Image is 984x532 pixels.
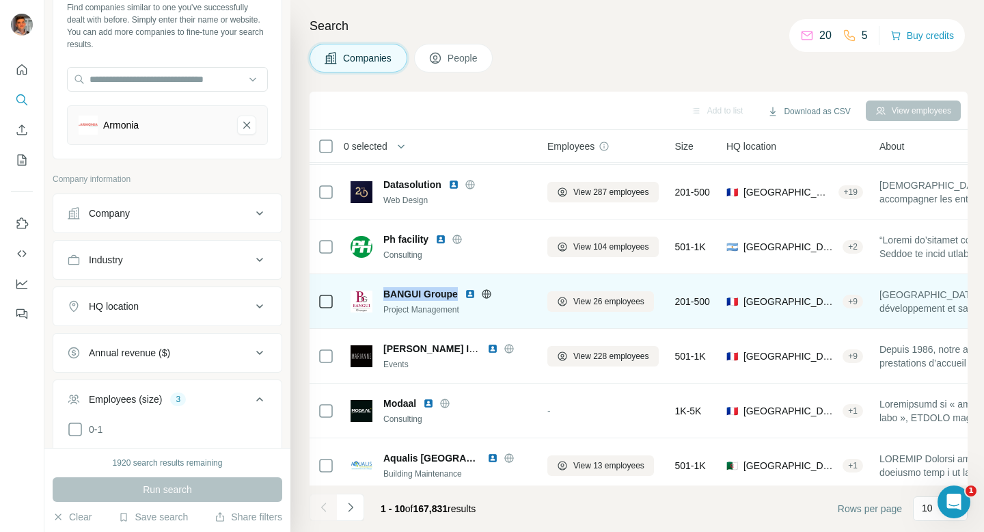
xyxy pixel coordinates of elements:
img: LinkedIn logo [448,179,459,190]
img: Logo of Aqualis Algérie [351,455,372,477]
div: + 19 [838,186,863,198]
button: Download as CSV [758,101,860,122]
span: Companies [343,51,393,65]
p: Company information [53,173,282,185]
span: Size [675,139,694,153]
button: My lists [11,148,33,172]
span: 🇫🇷 [726,404,738,418]
span: 🇫🇷 [726,185,738,199]
img: Avatar [11,14,33,36]
h4: Search [310,16,968,36]
span: Rows per page [838,502,902,516]
span: [GEOGRAPHIC_DATA], [GEOGRAPHIC_DATA], [GEOGRAPHIC_DATA] [743,404,837,418]
span: [GEOGRAPHIC_DATA], [GEOGRAPHIC_DATA] [743,240,837,254]
div: Company [89,207,130,220]
img: LinkedIn logo [423,398,434,409]
span: About [879,139,905,153]
span: HQ location [726,139,776,153]
button: Annual revenue ($) [53,336,282,369]
button: View 13 employees [547,455,654,476]
img: Logo of Marianne International [351,345,372,367]
button: Armonia-remove-button [237,116,256,135]
span: results [381,503,476,514]
button: View 26 employees [547,291,654,312]
button: Use Surfe on LinkedIn [11,211,33,236]
span: View 228 employees [573,350,649,362]
div: Find companies similar to one you've successfully dealt with before. Simply enter their name or w... [67,1,268,51]
img: LinkedIn logo [487,343,498,354]
button: Feedback [11,302,33,326]
span: 1 - 10 [381,503,405,514]
button: Use Surfe API [11,241,33,266]
button: View 228 employees [547,346,659,367]
button: Company [53,197,282,230]
button: Save search [118,510,188,524]
div: Events [383,358,531,371]
button: Buy credits [890,26,954,45]
img: Armonia-logo [79,116,98,135]
img: Logo of Datasolution [351,181,372,203]
span: [GEOGRAPHIC_DATA], [GEOGRAPHIC_DATA] [GEOGRAPHIC_DATA] [743,295,837,308]
span: Ph facility [383,232,428,246]
button: HQ location [53,290,282,323]
span: View 26 employees [573,295,644,308]
img: Logo of Modaal [351,400,372,422]
span: 🇫🇷 [726,349,738,363]
span: 201-500 [675,185,710,199]
span: 1K-5K [675,404,702,418]
div: HQ location [89,300,139,313]
span: [GEOGRAPHIC_DATA], [GEOGRAPHIC_DATA], [GEOGRAPHIC_DATA] [743,349,837,363]
span: 0-1 [83,423,102,436]
button: Enrich CSV [11,118,33,142]
button: Quick start [11,57,33,82]
img: LinkedIn logo [487,453,498,464]
button: Employees (size)3 [53,383,282,421]
div: Armonia [103,118,139,132]
span: Datasolution [383,178,441,191]
button: Navigate to next page [337,494,364,521]
button: Clear [53,510,92,524]
p: 5 [862,27,868,44]
div: Web Design [383,194,531,207]
button: View 287 employees [547,182,659,202]
div: Consulting [383,249,531,261]
div: + 9 [843,350,863,362]
span: Aqualis [GEOGRAPHIC_DATA] [383,451,480,465]
iframe: Intercom live chat [938,486,970,518]
span: 501-1K [675,349,706,363]
img: Logo of BANGUI Groupe [351,291,372,312]
div: Employees (size) [89,393,162,406]
span: 501-1K [675,240,706,254]
p: 10 [922,501,933,515]
div: Building Maintenance [383,468,531,480]
span: People [448,51,479,65]
span: 🇫🇷 [726,295,738,308]
span: of [405,503,413,514]
span: Employees [547,139,594,153]
span: 501-1K [675,459,706,473]
img: LinkedIn logo [465,289,476,300]
div: + 1 [843,405,863,417]
span: [GEOGRAPHIC_DATA], [GEOGRAPHIC_DATA], [GEOGRAPHIC_DATA] [743,185,833,199]
span: [GEOGRAPHIC_DATA], [GEOGRAPHIC_DATA] [743,459,837,473]
div: Project Management [383,304,531,316]
div: + 2 [843,241,863,253]
span: 1 [966,486,976,496]
div: Industry [89,253,123,267]
button: View 104 employees [547,237,659,257]
div: Consulting [383,413,531,425]
div: 1920 search results remaining [113,457,223,469]
span: Modaal [383,397,416,410]
button: Dashboard [11,271,33,296]
p: 20 [819,27,832,44]
span: 167,831 [413,503,448,514]
img: Logo of Ph facility [351,236,372,258]
div: + 9 [843,295,863,308]
span: [PERSON_NAME] International [383,343,523,354]
span: 0 selected [344,139,387,153]
div: Annual revenue ($) [89,346,170,360]
button: Share filters [215,510,282,524]
div: 3 [170,393,186,405]
button: Industry [53,243,282,276]
span: 🇦🇷 [726,240,738,254]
